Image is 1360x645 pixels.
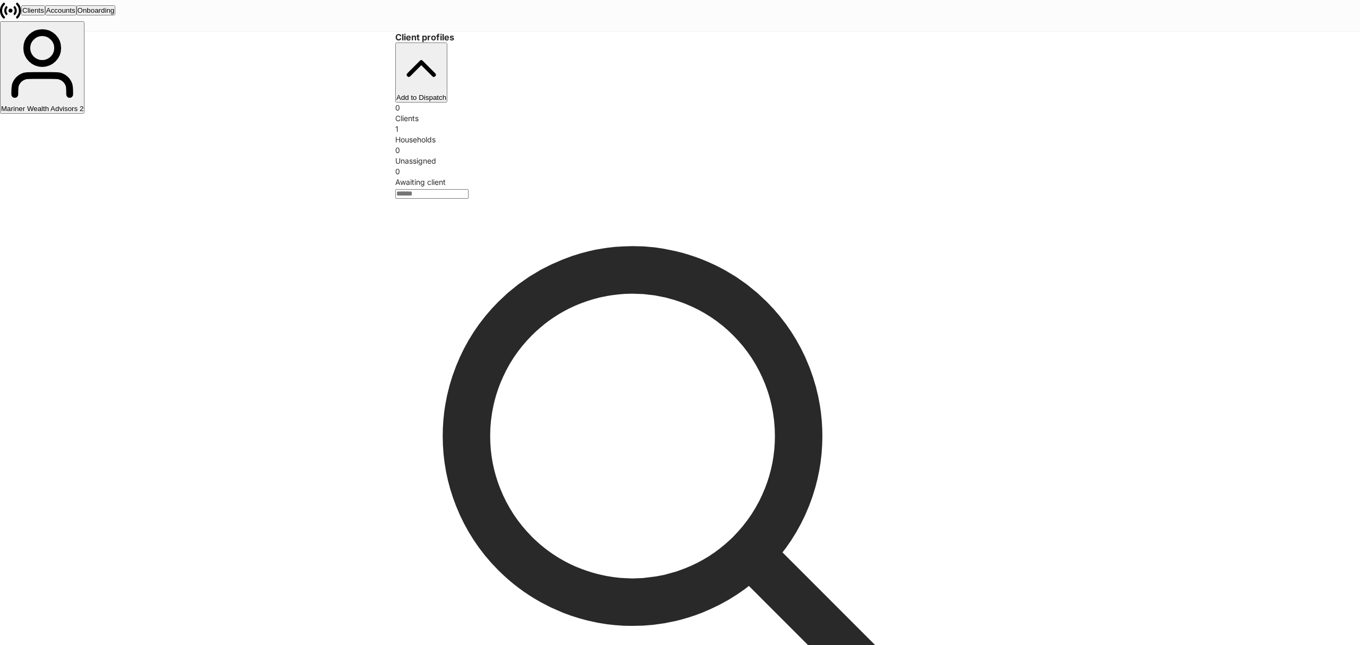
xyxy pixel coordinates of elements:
[395,103,965,113] div: 0
[395,32,965,43] h3: Client profiles
[395,145,965,156] div: 0
[395,166,965,177] div: 0
[395,156,965,166] div: Unassigned
[76,5,116,15] button: Onboarding
[396,94,446,101] div: Add to Dispatch
[395,177,965,188] div: Awaiting client
[395,166,965,188] div: 0Awaiting client
[78,6,115,14] div: Onboarding
[395,134,965,145] div: Households
[21,5,45,15] button: Clients
[46,6,75,14] div: Accounts
[395,43,447,103] button: Add to Dispatch
[395,113,965,124] div: Clients
[395,124,965,134] div: 1
[22,6,44,14] div: Clients
[45,5,76,15] button: Accounts
[395,145,965,166] div: 0Unassigned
